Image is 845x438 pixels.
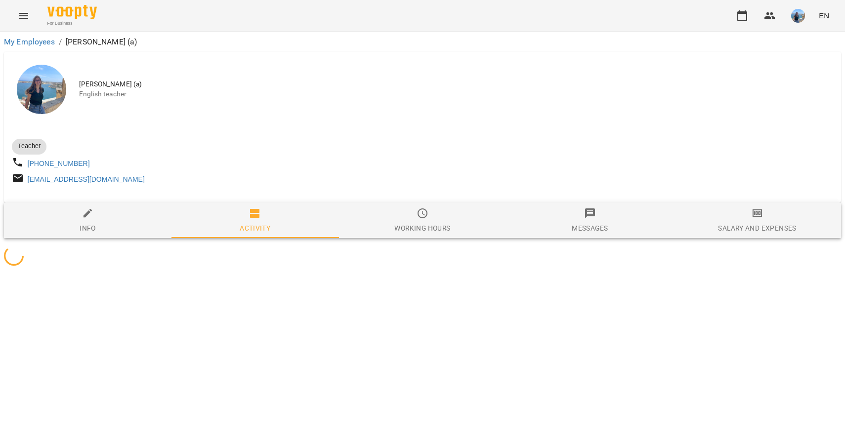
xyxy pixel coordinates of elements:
div: Working hours [394,222,450,234]
a: [PHONE_NUMBER] [28,159,90,167]
li: / [59,36,62,48]
button: Menu [12,4,36,28]
span: English teacher [79,89,833,99]
span: EN [819,10,829,21]
span: For Business [47,20,97,27]
img: 8b0d75930c4dba3d36228cba45c651ae.jpg [791,9,805,23]
p: [PERSON_NAME] (а) [66,36,137,48]
img: Voopty Logo [47,5,97,19]
span: [PERSON_NAME] (а) [79,80,833,89]
nav: breadcrumb [4,36,841,48]
div: Messages [572,222,608,234]
div: Activity [240,222,270,234]
button: EN [815,6,833,25]
img: Ковальовська Анастасія Вячеславівна (а) [17,65,66,114]
a: [EMAIL_ADDRESS][DOMAIN_NAME] [28,175,145,183]
div: Info [80,222,96,234]
span: Teacher [12,142,46,151]
div: Salary and Expenses [718,222,796,234]
a: My Employees [4,37,55,46]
